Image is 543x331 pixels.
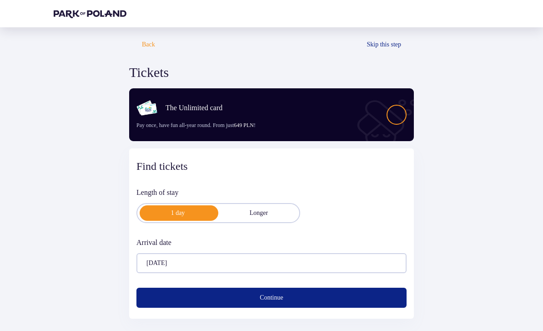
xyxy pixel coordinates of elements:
p: 1 day [137,209,218,218]
a: Skip this step [367,40,414,49]
p: Longer [218,209,299,218]
span: Skip this step [367,40,401,49]
h1: Tickets [129,64,169,81]
a: Back [129,40,155,49]
span: Back [142,40,155,49]
h2: Find tickets [136,159,407,173]
button: Continue [136,288,407,308]
p: Arrival date [136,238,171,248]
p: Continue [260,293,283,302]
img: Park of Poland logo [54,9,126,18]
p: Length of stay [136,188,178,198]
